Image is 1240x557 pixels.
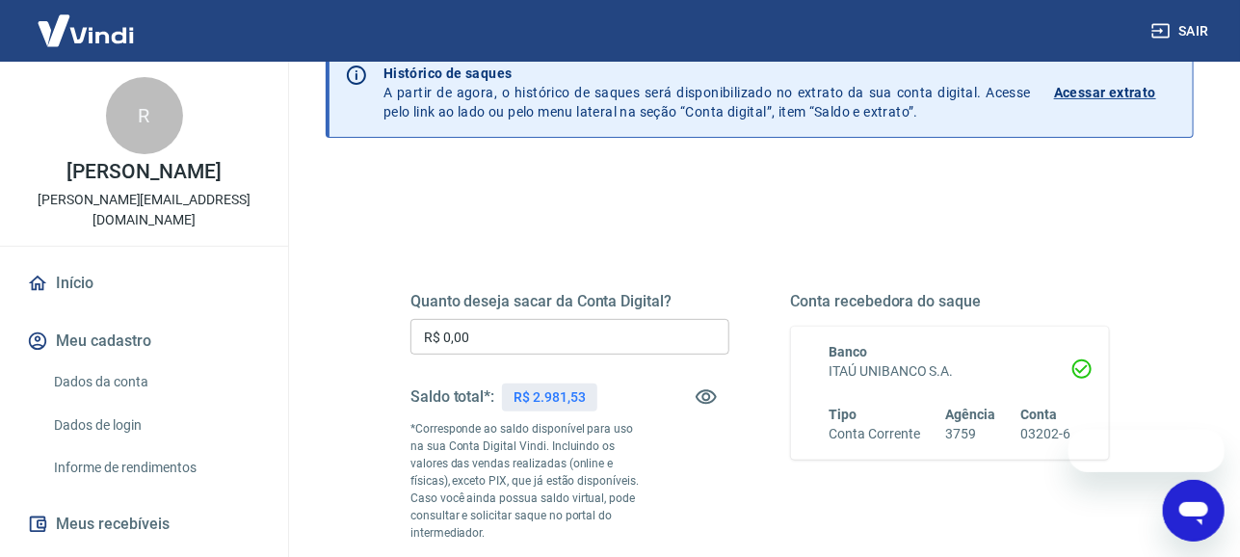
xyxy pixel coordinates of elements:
[23,320,265,362] button: Meu cadastro
[46,448,265,488] a: Informe de rendimentos
[1148,13,1217,49] button: Sair
[945,424,995,444] h6: 3759
[1020,424,1070,444] h6: 03202-6
[830,361,1071,382] h6: ITAÚ UNIBANCO S.A.
[23,1,148,60] img: Vindi
[410,292,729,311] h5: Quanto deseja sacar da Conta Digital?
[15,190,273,230] p: [PERSON_NAME][EMAIL_ADDRESS][DOMAIN_NAME]
[830,344,868,359] span: Banco
[66,162,221,182] p: [PERSON_NAME]
[1054,83,1156,102] p: Acessar extrato
[830,407,857,422] span: Tipo
[514,387,585,408] p: R$ 2.981,53
[23,262,265,305] a: Início
[46,406,265,445] a: Dados de login
[791,292,1110,311] h5: Conta recebedora do saque
[106,77,183,154] div: R
[410,387,494,407] h5: Saldo total*:
[23,503,265,545] button: Meus recebíveis
[1163,480,1225,542] iframe: Botão para abrir a janela de mensagens
[383,64,1031,83] p: Histórico de saques
[1054,64,1177,121] a: Acessar extrato
[945,407,995,422] span: Agência
[410,420,649,542] p: *Corresponde ao saldo disponível para uso na sua Conta Digital Vindi. Incluindo os valores das ve...
[1069,430,1225,472] iframe: Mensagem da empresa
[383,64,1031,121] p: A partir de agora, o histórico de saques será disponibilizado no extrato da sua conta digital. Ac...
[830,424,920,444] h6: Conta Corrente
[46,362,265,402] a: Dados da conta
[1020,407,1057,422] span: Conta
